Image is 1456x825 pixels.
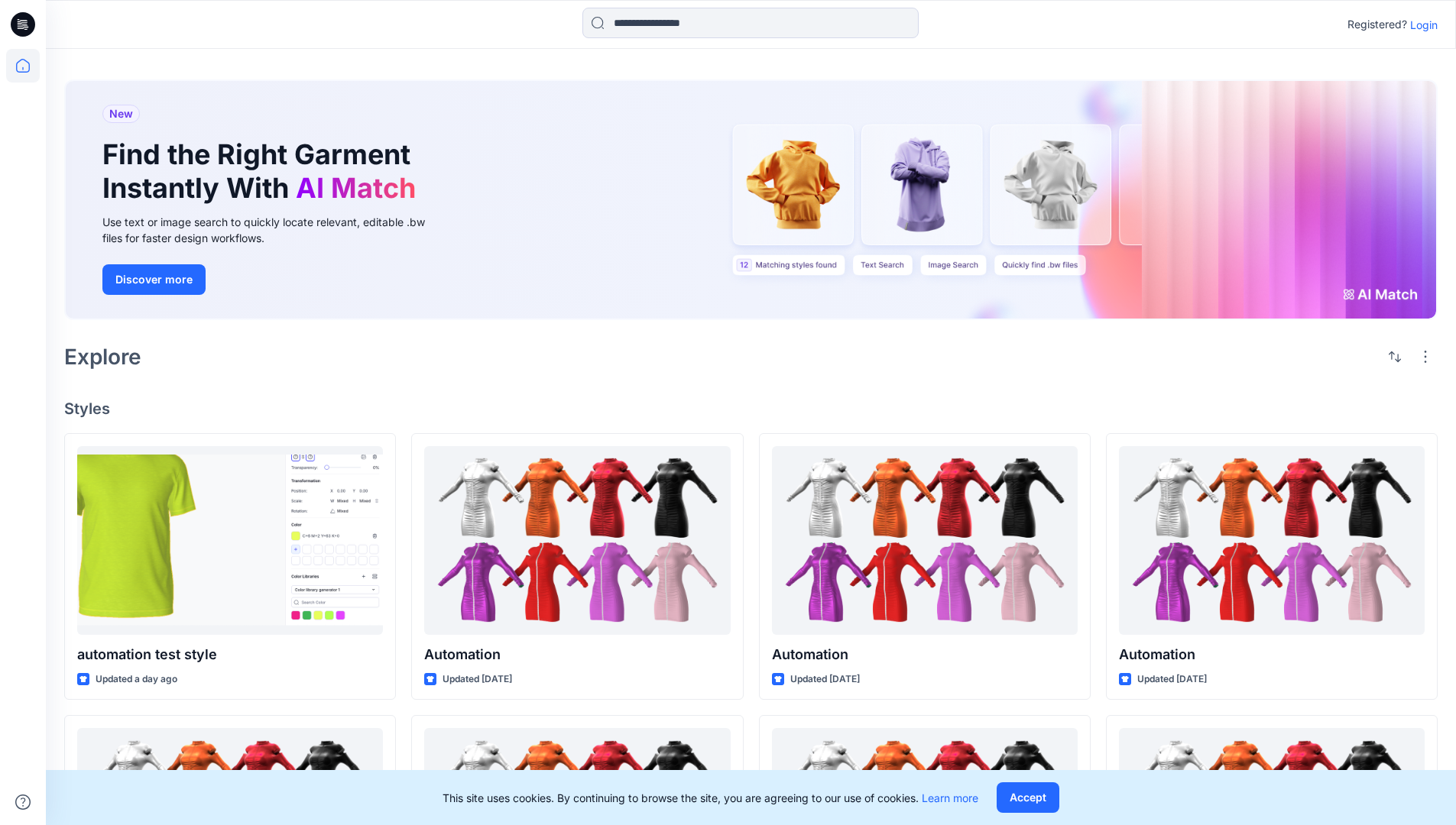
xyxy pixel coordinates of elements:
p: Updated [DATE] [1137,671,1207,687]
p: Automation [424,644,730,665]
a: Automation [772,446,1078,635]
h2: Explore [64,345,141,369]
h4: Styles [64,400,1438,418]
div: Use text or image search to quickly locate relevant, editable .bw files for faster design workflows. [102,214,446,246]
p: Automation [772,644,1078,665]
a: Automation [424,446,730,635]
h1: Find the Right Garment Instantly With [102,138,423,204]
p: Updated [DATE] [790,671,860,687]
p: This site uses cookies. By continuing to browse the site, you are agreeing to our use of cookies. [443,790,978,806]
p: Updated a day ago [96,671,177,687]
a: Learn more [922,791,978,804]
p: Updated [DATE] [443,671,512,687]
a: Automation [1119,446,1425,635]
p: automation test style [77,644,383,665]
p: Login [1410,17,1438,33]
button: Discover more [102,264,206,295]
a: automation test style [77,446,383,635]
span: New [109,105,133,123]
p: Registered? [1347,15,1407,34]
span: AI Match [296,171,416,205]
p: Automation [1119,644,1425,665]
button: Accept [997,782,1059,813]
